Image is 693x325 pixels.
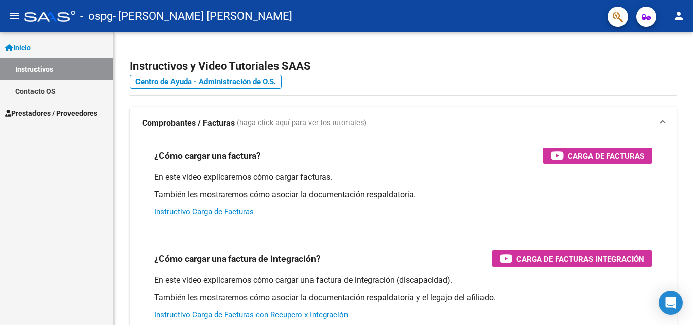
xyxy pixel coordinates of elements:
[659,291,683,315] div: Open Intercom Messenger
[568,150,644,162] span: Carga de Facturas
[237,118,366,129] span: (haga click aquí para ver los tutoriales)
[492,250,652,267] button: Carga de Facturas Integración
[5,42,31,53] span: Inicio
[8,10,20,22] mat-icon: menu
[154,292,652,303] p: También les mostraremos cómo asociar la documentación respaldatoria y el legajo del afiliado.
[130,107,677,139] mat-expansion-panel-header: Comprobantes / Facturas (haga click aquí para ver los tutoriales)
[543,148,652,164] button: Carga de Facturas
[154,310,348,319] a: Instructivo Carga de Facturas con Recupero x Integración
[516,252,644,265] span: Carga de Facturas Integración
[130,57,677,76] h2: Instructivos y Video Tutoriales SAAS
[154,251,321,266] h3: ¿Cómo cargar una factura de integración?
[113,5,292,27] span: - [PERSON_NAME] [PERSON_NAME]
[154,149,261,163] h3: ¿Cómo cargar una factura?
[154,207,254,216] a: Instructivo Carga de Facturas
[154,172,652,183] p: En este video explicaremos cómo cargar facturas.
[154,189,652,200] p: También les mostraremos cómo asociar la documentación respaldatoria.
[80,5,113,27] span: - ospg
[5,107,97,119] span: Prestadores / Proveedores
[673,10,685,22] mat-icon: person
[130,75,282,89] a: Centro de Ayuda - Administración de O.S.
[154,275,652,286] p: En este video explicaremos cómo cargar una factura de integración (discapacidad).
[142,118,235,129] strong: Comprobantes / Facturas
